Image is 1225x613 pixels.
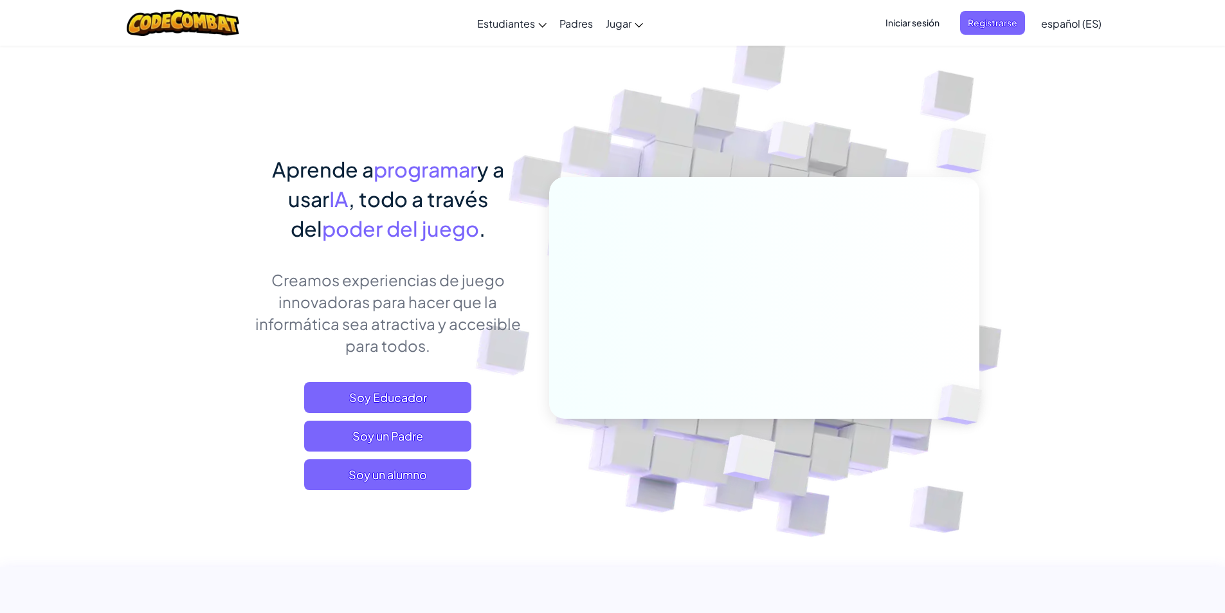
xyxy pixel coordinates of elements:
img: CodeCombat logo [127,10,239,36]
span: . [479,215,485,241]
button: Soy un alumno [304,459,471,490]
p: Creamos experiencias de juego innovadoras para hacer que la informática sea atractiva y accesible... [246,269,530,356]
span: IA [329,186,349,212]
a: Padres [553,6,599,41]
span: programar [374,156,477,182]
img: Overlap cubes [911,96,1022,205]
img: Overlap cubes [743,96,836,192]
a: Soy Educador [304,382,471,413]
a: Estudiantes [471,6,553,41]
span: Estudiantes [477,17,535,30]
button: Iniciar sesión [878,11,947,35]
span: poder del juego [322,215,479,241]
span: Jugar [606,17,631,30]
a: español (ES) [1035,6,1108,41]
a: Jugar [599,6,649,41]
span: Aprende a [272,156,374,182]
span: , todo a través del [291,186,488,241]
img: Overlap cubes [916,358,1012,452]
span: español (ES) [1041,17,1102,30]
button: Registrarse [960,11,1025,35]
img: Overlap cubes [691,407,806,514]
a: Soy un Padre [304,421,471,452]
